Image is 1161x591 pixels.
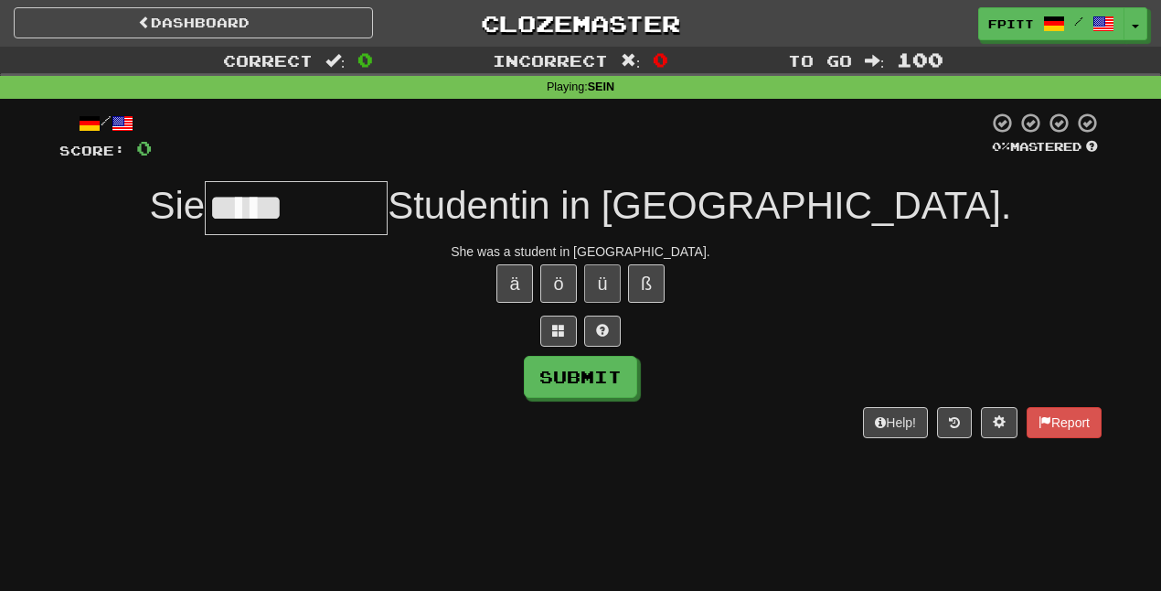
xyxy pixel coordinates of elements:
span: Studentin in [GEOGRAPHIC_DATA]. [388,184,1011,227]
span: Score: [59,143,125,158]
button: Single letter hint - you only get 1 per sentence and score half the points! alt+h [584,316,621,347]
button: Help! [863,407,928,438]
a: fpitt / [978,7,1124,40]
span: 0 [136,136,152,159]
span: 0 [357,48,373,70]
span: : [865,53,885,69]
strong: SEIN [588,81,614,93]
button: ä [496,264,533,303]
button: ö [540,264,577,303]
div: Mastered [988,139,1102,156]
button: ß [628,264,665,303]
span: Sie [149,184,205,227]
span: To go [788,51,852,70]
a: Dashboard [14,7,373,38]
button: Switch sentence to multiple choice alt+p [540,316,577,347]
span: : [621,53,641,69]
span: 100 [897,48,943,70]
a: Clozemaster [400,7,760,39]
span: / [1074,15,1083,27]
span: fpitt [988,16,1034,32]
button: Report [1027,407,1102,438]
div: She was a student in [GEOGRAPHIC_DATA]. [59,242,1102,261]
span: : [325,53,346,69]
span: 0 % [992,139,1010,154]
span: Correct [223,51,313,70]
span: Incorrect [493,51,608,70]
button: Submit [524,356,637,398]
button: ü [584,264,621,303]
span: 0 [653,48,668,70]
div: / [59,112,152,134]
button: Round history (alt+y) [937,407,972,438]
